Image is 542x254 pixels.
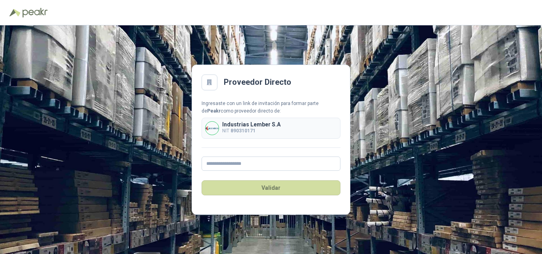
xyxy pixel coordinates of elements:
img: Peakr [22,8,48,17]
img: Logo [10,9,21,17]
p: Industrias Lember S.A [222,122,281,127]
button: Validar [202,180,340,195]
b: 890310171 [231,128,256,134]
img: Company Logo [206,122,219,135]
p: NIT [222,127,281,135]
div: Ingresaste con un link de invitación para formar parte de como proveedor directo de: [202,100,340,115]
b: Peakr [207,108,221,114]
h2: Proveedor Directo [224,76,291,88]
